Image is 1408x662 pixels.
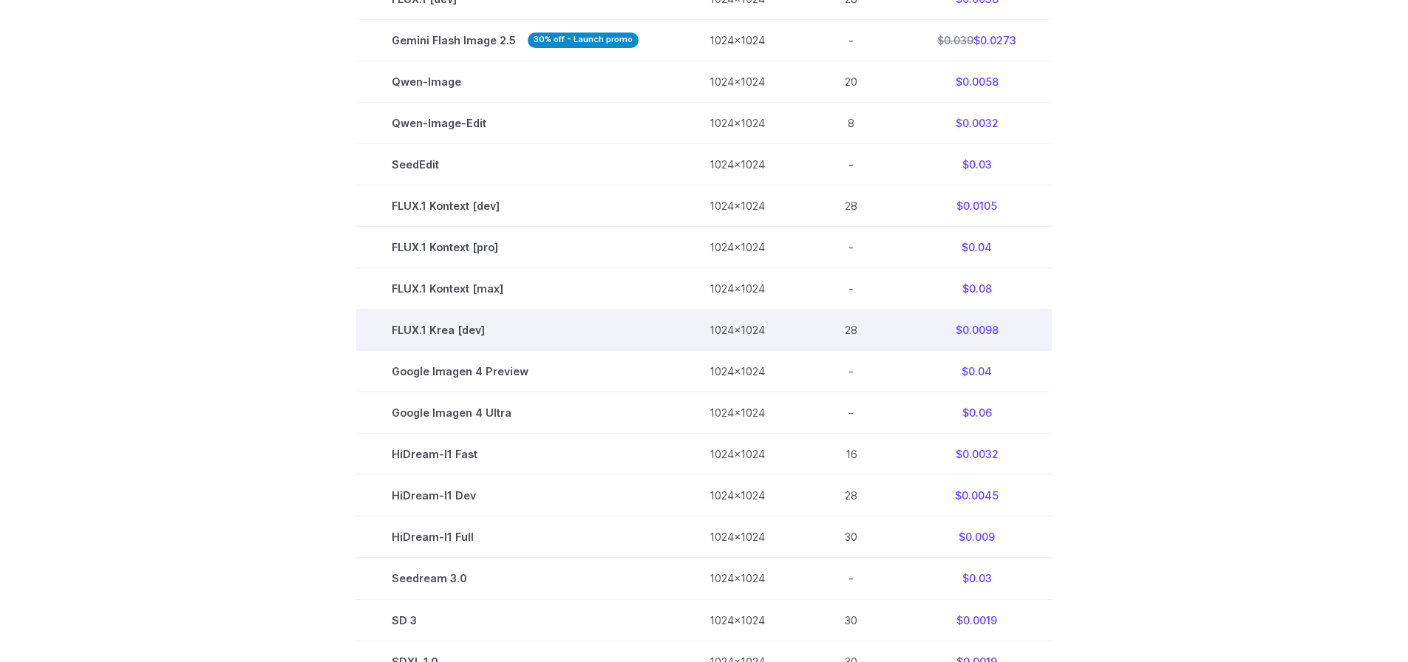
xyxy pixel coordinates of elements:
td: HiDream-I1 Fast [356,434,674,475]
td: FLUX.1 Krea [dev] [356,310,674,351]
td: $0.08 [902,268,1052,310]
td: 1024x1024 [674,19,800,61]
td: - [800,558,902,599]
td: $0.0058 [902,61,1052,102]
td: $0.0098 [902,310,1052,351]
td: SD 3 [356,599,674,641]
td: $0.0032 [902,434,1052,475]
td: $0.0273 [902,19,1052,61]
td: 28 [800,475,902,516]
td: $0.03 [902,558,1052,599]
td: 8 [800,102,902,143]
td: 1024x1024 [674,599,800,641]
td: 1024x1024 [674,185,800,227]
td: - [800,227,902,268]
strong: 30% off - Launch promo [528,33,639,48]
td: - [800,392,902,434]
td: Seedream 3.0 [356,558,674,599]
td: 1024x1024 [674,310,800,351]
td: FLUX.1 Kontext [max] [356,268,674,310]
td: 20 [800,61,902,102]
td: HiDream-I1 Dev [356,475,674,516]
td: 1024x1024 [674,351,800,392]
td: - [800,351,902,392]
td: $0.0105 [902,185,1052,227]
td: 1024x1024 [674,558,800,599]
td: $0.0032 [902,102,1052,143]
td: $0.03 [902,144,1052,185]
td: 1024x1024 [674,227,800,268]
td: $0.04 [902,227,1052,268]
td: 1024x1024 [674,392,800,434]
td: 1024x1024 [674,475,800,516]
s: $0.039 [937,34,973,47]
td: - [800,19,902,61]
td: Google Imagen 4 Preview [356,351,674,392]
td: HiDream-I1 Full [356,516,674,558]
td: 16 [800,434,902,475]
td: SeedEdit [356,144,674,185]
td: FLUX.1 Kontext [pro] [356,227,674,268]
td: 1024x1024 [674,144,800,185]
td: $0.009 [902,516,1052,558]
td: Qwen-Image [356,61,674,102]
td: 28 [800,310,902,351]
td: 30 [800,599,902,641]
td: 1024x1024 [674,102,800,143]
td: $0.0045 [902,475,1052,516]
td: $0.04 [902,351,1052,392]
td: 1024x1024 [674,61,800,102]
td: 28 [800,185,902,227]
span: Gemini Flash Image 2.5 [392,32,639,49]
td: Google Imagen 4 Ultra [356,392,674,434]
td: 1024x1024 [674,434,800,475]
td: $0.06 [902,392,1052,434]
td: 1024x1024 [674,516,800,558]
td: 30 [800,516,902,558]
td: - [800,268,902,310]
td: 1024x1024 [674,268,800,310]
td: $0.0019 [902,599,1052,641]
td: FLUX.1 Kontext [dev] [356,185,674,227]
td: Qwen-Image-Edit [356,102,674,143]
td: - [800,144,902,185]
